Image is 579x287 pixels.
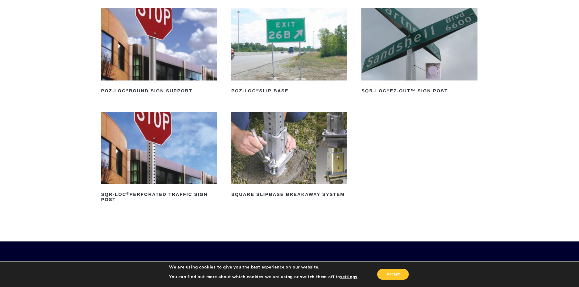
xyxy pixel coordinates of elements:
h2: SQR-LOC Perforated Traffic Sign Post [101,190,217,204]
h2: SQR-LOC EZ-Out™ Sign Post [361,86,477,96]
sup: ® [256,88,259,92]
a: SQR-LOC®Perforated Traffic Sign Post [101,112,217,204]
h2: POZ-LOC Round Sign Support [101,86,217,96]
a: POZ-LOC®Slip Base [231,8,347,96]
button: Accept [377,269,409,280]
a: POZ-LOC®Round Sign Support [101,8,217,96]
button: settings [340,274,357,280]
a: Square Slipbase Breakaway System [231,112,347,200]
p: You can find out more about which cookies we are using or switch them off in . [169,274,359,280]
sup: ® [126,88,129,92]
a: SQR-LOC®EZ-Out™ Sign Post [361,8,477,96]
h2: POZ-LOC Slip Base [231,86,347,96]
sup: ® [387,88,390,92]
p: We are using cookies to give you the best experience on our website. [169,265,359,270]
sup: ® [126,192,129,195]
h2: Square Slipbase Breakaway System [231,190,347,200]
